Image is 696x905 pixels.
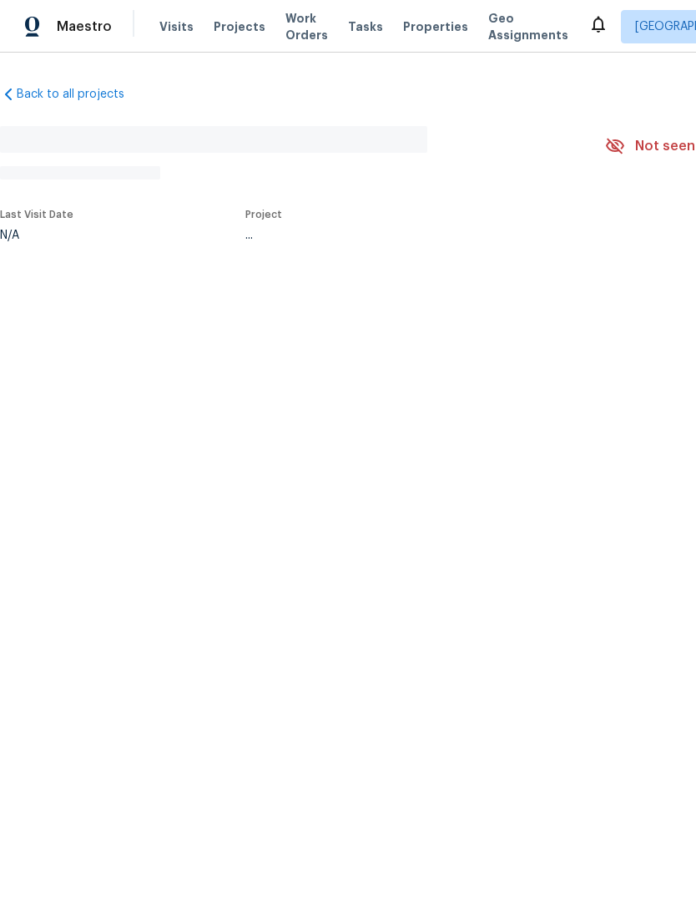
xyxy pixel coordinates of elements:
[488,10,568,43] span: Geo Assignments
[214,18,265,35] span: Projects
[348,21,383,33] span: Tasks
[403,18,468,35] span: Properties
[159,18,194,35] span: Visits
[245,210,282,220] span: Project
[57,18,112,35] span: Maestro
[245,230,566,241] div: ...
[285,10,328,43] span: Work Orders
